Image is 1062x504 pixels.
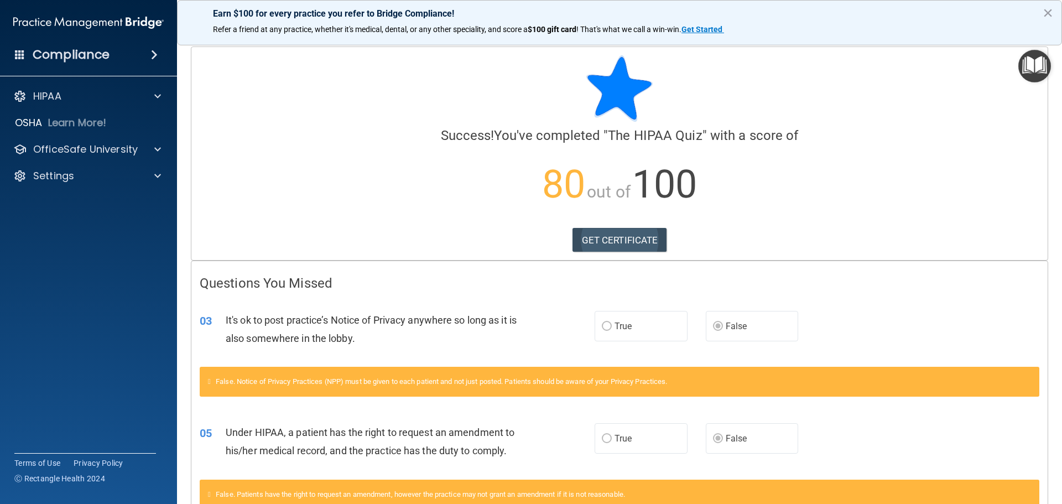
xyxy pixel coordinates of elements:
[608,128,702,143] span: The HIPAA Quiz
[587,182,631,201] span: out of
[74,458,123,469] a: Privacy Policy
[213,25,528,34] span: Refer a friend at any practice, whether it's medical, dental, or any other speciality, and score a
[713,323,723,331] input: False
[528,25,576,34] strong: $100 gift card
[713,435,723,443] input: False
[213,8,1026,19] p: Earn $100 for every practice you refer to Bridge Compliance!
[681,25,724,34] a: Get Started
[586,55,653,122] img: blue-star-rounded.9d042014.png
[14,458,60,469] a: Terms of Use
[33,143,138,156] p: OfficeSafe University
[1018,50,1051,82] button: Open Resource Center
[542,162,585,207] span: 80
[226,427,514,456] span: Under HIPAA, a patient has the right to request an amendment to his/her medical record, and the p...
[33,47,110,63] h4: Compliance
[615,321,632,331] span: True
[200,314,212,328] span: 03
[615,433,632,444] span: True
[200,128,1039,143] h4: You've completed " " with a score of
[681,25,722,34] strong: Get Started
[726,321,747,331] span: False
[1043,4,1053,22] button: Close
[602,323,612,331] input: True
[602,435,612,443] input: True
[200,427,212,440] span: 05
[726,433,747,444] span: False
[226,314,517,344] span: It's ok to post practice’s Notice of Privacy anywhere so long as it is also somewhere in the lobby.
[15,116,43,129] p: OSHA
[13,169,161,183] a: Settings
[572,228,667,252] a: GET CERTIFICATE
[632,162,697,207] span: 100
[216,490,625,498] span: False. Patients have the right to request an amendment, however the practice may not grant an ame...
[14,473,105,484] span: Ⓒ Rectangle Health 2024
[576,25,681,34] span: ! That's what we call a win-win.
[33,169,74,183] p: Settings
[33,90,61,103] p: HIPAA
[216,377,667,386] span: False. Notice of Privacy Practices (NPP) must be given to each patient and not just posted. Patie...
[13,143,161,156] a: OfficeSafe University
[13,90,161,103] a: HIPAA
[441,128,494,143] span: Success!
[48,116,107,129] p: Learn More!
[13,12,164,34] img: PMB logo
[200,276,1039,290] h4: Questions You Missed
